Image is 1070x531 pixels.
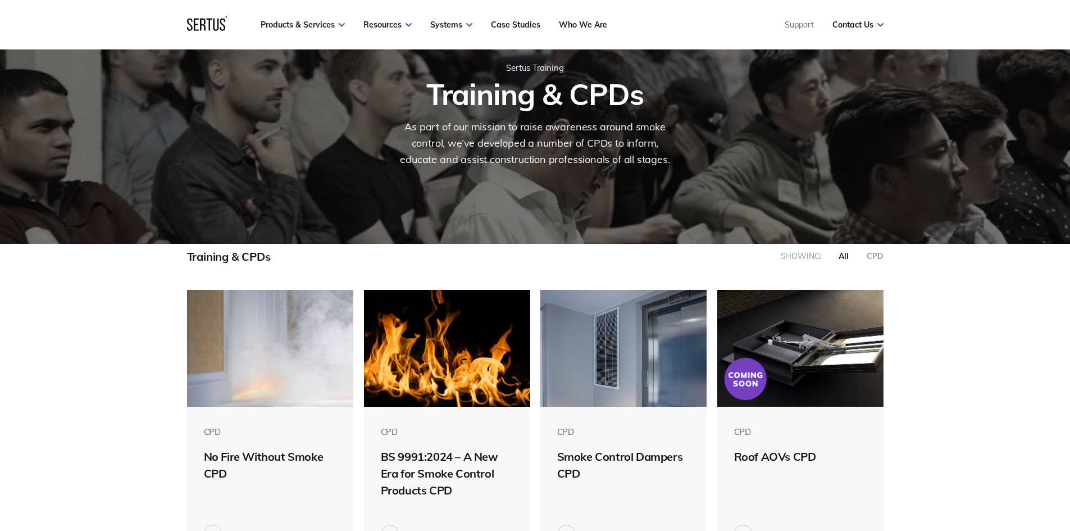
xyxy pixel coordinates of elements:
div: CPD [204,426,337,437]
div: Training & CPDs [187,249,271,264]
a: Who We Are [559,20,607,30]
a: Contact Us [832,20,884,30]
div: BS 9991:2024 – A New Era for Smoke Control Products CPD [381,448,514,499]
div: all [839,251,849,261]
a: Support [785,20,814,30]
div: CPD [381,426,514,437]
div: As part of our mission to raise awareness around smoke control, we’ve developed a number of CPDs ... [395,119,676,167]
div: Sertus Training [229,62,842,73]
div: CPD [734,426,867,437]
h1: Training & CPDs [229,76,842,112]
a: Systems [430,20,472,30]
a: Resources [363,20,412,30]
div: CPD [557,426,690,437]
div: No Fire Without Smoke CPD [204,448,337,482]
iframe: Chat Widget [868,401,1070,531]
div: Showing: [781,251,822,261]
div: CPD [867,251,884,261]
div: Roof AOVs CPD [734,448,867,465]
div: Smoke Control Dampers CPD [557,448,690,482]
a: Case Studies [491,20,540,30]
a: Products & Services [261,20,345,30]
